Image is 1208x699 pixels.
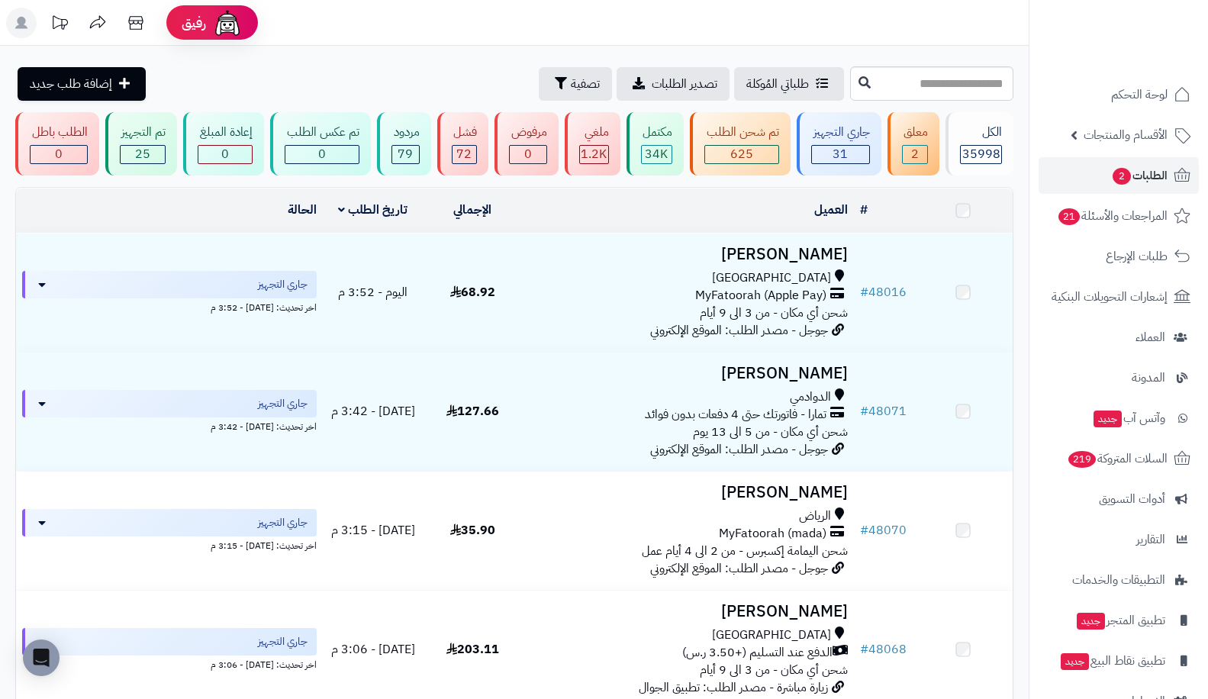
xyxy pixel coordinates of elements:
[1106,246,1168,267] span: طلبات الإرجاع
[693,423,848,441] span: شحن أي مكان - من 5 الى 13 يوم
[1039,481,1199,517] a: أدوات التسويق
[529,603,849,620] h3: [PERSON_NAME]
[529,365,849,382] h3: [PERSON_NAME]
[623,112,688,176] a: مكتمل 34K
[450,521,495,540] span: 35.90
[1039,440,1199,477] a: السلات المتروكة219
[645,145,668,163] span: 34K
[331,640,415,659] span: [DATE] - 3:06 م
[1039,319,1199,356] a: العملاء
[579,124,609,141] div: ملغي
[398,145,413,163] span: 79
[452,124,478,141] div: فشل
[285,146,359,163] div: 0
[884,112,943,176] a: معلق 2
[650,559,828,578] span: جوجل - مصدر الطلب: الموقع الإلكتروني
[198,124,253,141] div: إعادة المبلغ
[446,640,499,659] span: 203.11
[453,146,477,163] div: 72
[814,201,848,219] a: العميل
[391,124,420,141] div: مردود
[338,283,407,301] span: اليوم - 3:52 م
[960,124,1002,141] div: الكل
[135,145,150,163] span: 25
[682,644,833,662] span: الدفع عند التسليم (+3.50 ر.س)
[641,124,673,141] div: مكتمل
[456,145,472,163] span: 72
[539,67,612,101] button: تصفية
[860,283,868,301] span: #
[121,146,166,163] div: 25
[1099,488,1165,510] span: أدوات التسويق
[860,521,907,540] a: #48070
[509,124,547,141] div: مرفوض
[510,146,546,163] div: 0
[652,75,717,93] span: تصدير الطلبات
[434,112,492,176] a: فشل 72
[1039,521,1199,558] a: التقارير
[55,145,63,163] span: 0
[695,287,826,304] span: MyFatoorah (Apple Pay)
[1077,613,1105,630] span: جديد
[31,146,87,163] div: 0
[811,124,870,141] div: جاري التجهيز
[860,521,868,540] span: #
[1039,279,1199,315] a: إشعارات التحويلات البنكية
[318,145,326,163] span: 0
[645,406,826,424] span: تمارا - فاتورتك حتى 4 دفعات بدون فوائد
[1112,167,1131,185] span: 2
[392,146,419,163] div: 79
[617,67,730,101] a: تصدير الطلبات
[221,145,229,163] span: 0
[712,269,831,287] span: [GEOGRAPHIC_DATA]
[812,146,869,163] div: 31
[1039,643,1199,679] a: تطبيق نقاط البيعجديد
[860,201,868,219] a: #
[22,656,317,672] div: اخر تحديث: [DATE] - 3:06 م
[1039,562,1199,598] a: التطبيقات والخدمات
[650,440,828,459] span: جوجل - مصدر الطلب: الموقع الإلكتروني
[1039,400,1199,436] a: وآتس آبجديد
[267,112,374,176] a: تم عكس الطلب 0
[212,8,243,38] img: ai-face.png
[18,67,146,101] a: إضافة طلب جديد
[338,201,407,219] a: تاريخ الطلب
[1092,407,1165,429] span: وآتس آب
[22,417,317,433] div: اخر تحديث: [DATE] - 3:42 م
[1075,610,1165,631] span: تطبيق المتجر
[102,112,181,176] a: تم التجهيز 25
[1067,448,1168,469] span: السلات المتروكة
[198,146,252,163] div: 0
[860,640,868,659] span: #
[581,145,607,163] span: 1.2K
[712,627,831,644] span: [GEOGRAPHIC_DATA]
[650,321,828,340] span: جوجل - مصدر الطلب: الموقع الإلكتروني
[580,146,608,163] div: 1159
[1132,367,1165,388] span: المدونة
[1111,165,1168,186] span: الطلبات
[22,298,317,314] div: اخر تحديث: [DATE] - 3:52 م
[1136,327,1165,348] span: العملاء
[180,112,267,176] a: إعادة المبلغ 0
[942,112,1016,176] a: الكل35998
[258,634,308,649] span: جاري التجهيز
[639,678,828,697] span: زيارة مباشرة - مصدر الطلب: تطبيق الجوال
[700,304,848,322] span: شحن أي مكان - من 3 الى 9 أيام
[120,124,166,141] div: تم التجهيز
[258,515,308,530] span: جاري التجهيز
[1058,208,1080,225] span: 21
[1111,84,1168,105] span: لوحة التحكم
[1061,653,1089,670] span: جديد
[1039,602,1199,639] a: تطبيق المتجرجديد
[911,145,919,163] span: 2
[12,112,102,176] a: الطلب باطل 0
[258,277,308,292] span: جاري التجهيز
[642,542,848,560] span: شحن اليمامة إكسبرس - من 2 الى 4 أيام عمل
[288,201,317,219] a: الحالة
[1072,569,1165,591] span: التطبيقات والخدمات
[1039,157,1199,194] a: الطلبات2
[833,145,848,163] span: 31
[1039,198,1199,234] a: المراجعات والأسئلة21
[40,8,79,42] a: تحديثات المنصة
[700,661,848,679] span: شحن أي مكان - من 3 الى 9 أيام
